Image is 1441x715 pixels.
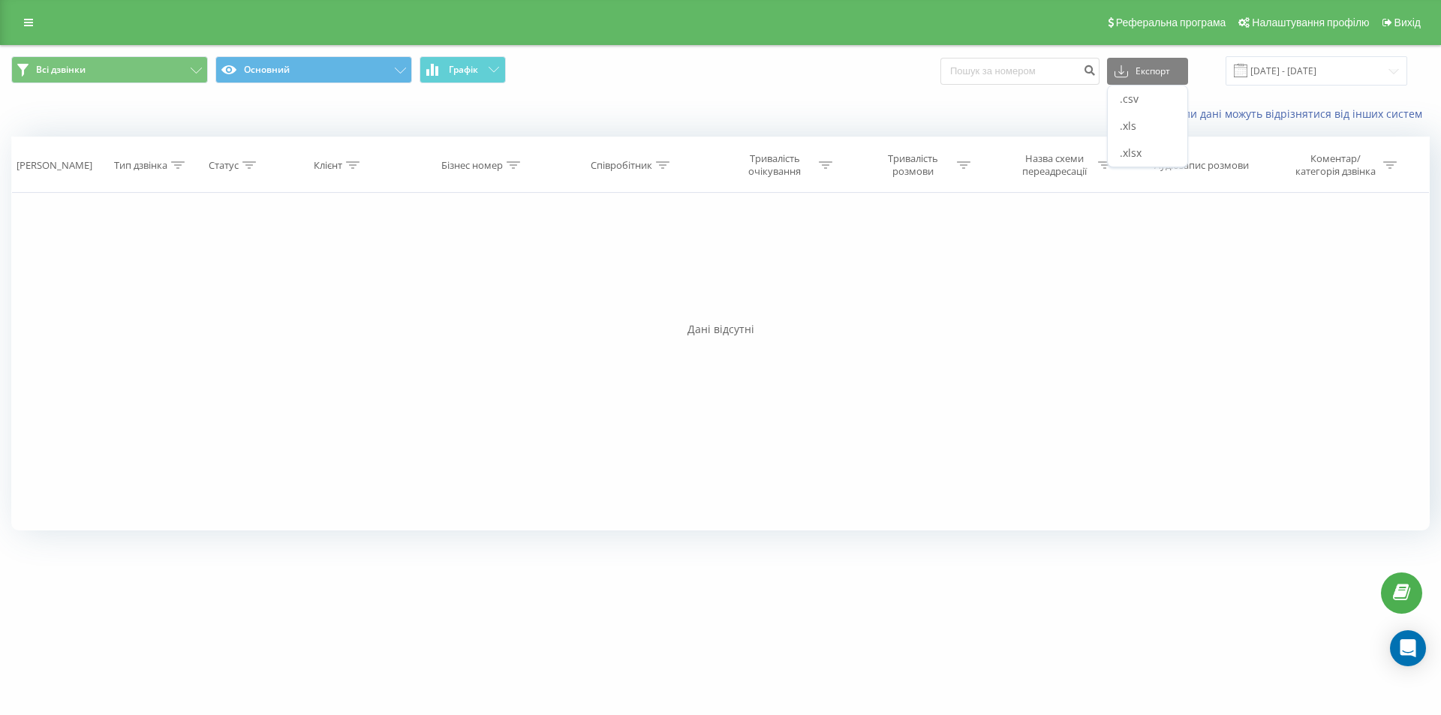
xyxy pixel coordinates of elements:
[209,159,239,172] div: Статус
[1394,17,1421,29] span: Вихід
[873,152,953,178] div: Тривалість розмови
[940,58,1100,85] input: Пошук за номером
[1120,92,1139,106] span: .csv
[449,65,478,75] span: Графік
[1120,146,1142,160] span: .xlsx
[1172,107,1430,121] a: Коли дані можуть відрізнятися вiд інших систем
[1107,58,1188,85] button: Експорт
[1014,152,1094,178] div: Назва схеми переадресації
[1390,630,1426,666] div: Open Intercom Messenger
[735,152,815,178] div: Тривалість очікування
[314,159,342,172] div: Клієнт
[1120,119,1136,133] span: .xls
[215,56,412,83] button: Основний
[11,56,208,83] button: Всі дзвінки
[11,322,1430,337] div: Дані відсутні
[1154,159,1249,172] div: Аудіозапис розмови
[1292,152,1379,178] div: Коментар/категорія дзвінка
[591,159,652,172] div: Співробітник
[441,159,503,172] div: Бізнес номер
[114,159,167,172] div: Тип дзвінка
[1252,17,1369,29] span: Налаштування профілю
[420,56,506,83] button: Графік
[36,64,86,76] span: Всі дзвінки
[1116,17,1226,29] span: Реферальна програма
[17,159,92,172] div: [PERSON_NAME]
